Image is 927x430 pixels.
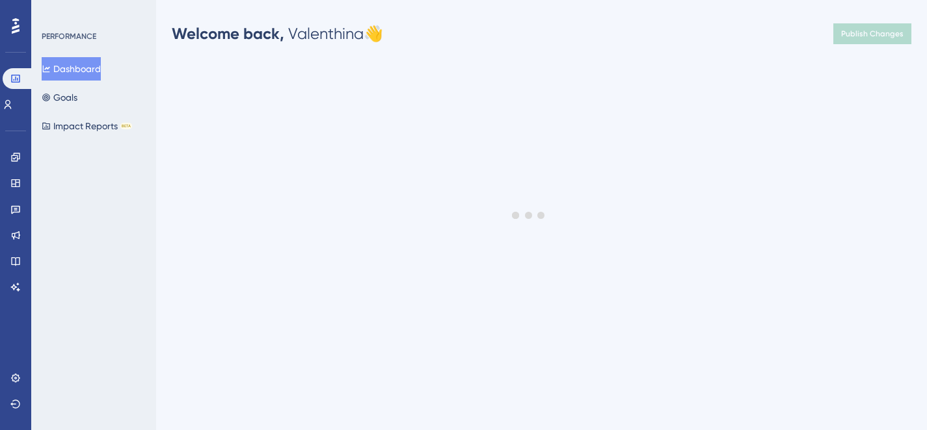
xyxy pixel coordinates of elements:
button: Impact ReportsBETA [42,114,132,138]
div: PERFORMANCE [42,31,96,42]
span: Publish Changes [841,29,904,39]
div: BETA [120,123,132,129]
span: Welcome back, [172,24,284,43]
button: Publish Changes [833,23,911,44]
button: Goals [42,86,77,109]
div: Valenthina 👋 [172,23,383,44]
button: Dashboard [42,57,101,81]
